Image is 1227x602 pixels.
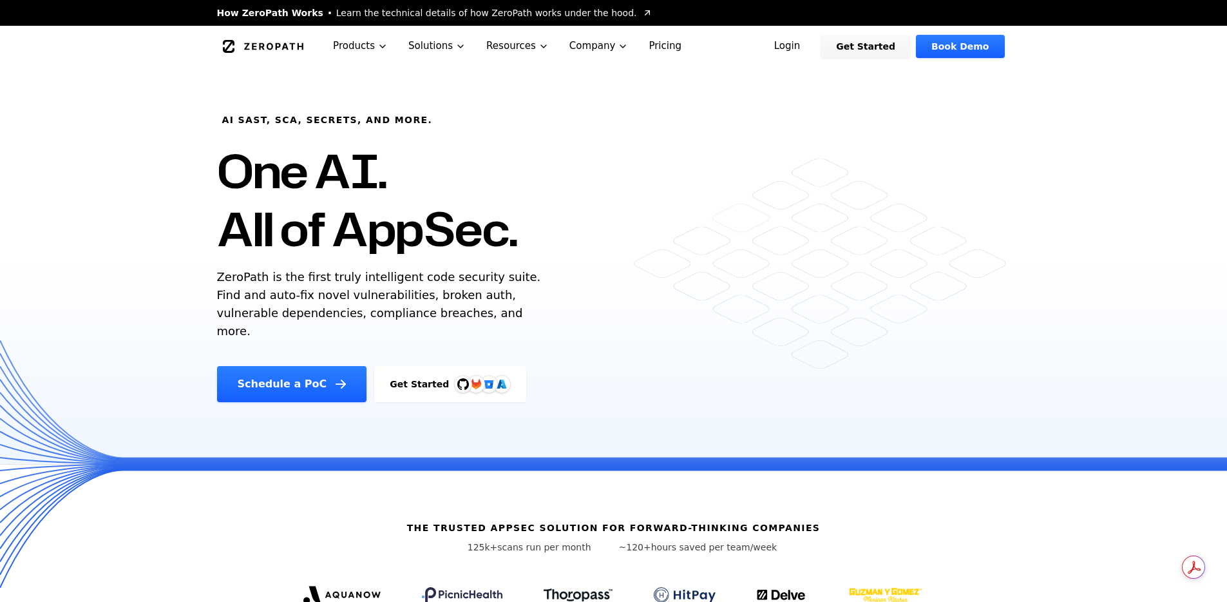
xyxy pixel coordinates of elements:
button: Resources [476,26,559,66]
span: 125k+ [468,542,498,552]
h6: AI SAST, SCA, Secrets, and more. [222,113,433,126]
p: ZeroPath is the first truly intelligent code security suite. Find and auto-fix novel vulnerabilit... [217,268,547,340]
img: Azure [497,379,507,389]
img: GitHub [457,378,469,390]
span: ~120+ [619,542,651,552]
nav: Global [202,26,1026,66]
span: Learn the technical details of how ZeroPath works under the hood. [336,6,637,19]
a: How ZeroPath WorksLearn the technical details of how ZeroPath works under the hood. [217,6,652,19]
p: scans run per month [450,541,609,554]
span: How ZeroPath Works [217,6,323,19]
button: Company [559,26,639,66]
button: Products [323,26,398,66]
a: Pricing [638,26,692,66]
h6: The Trusted AppSec solution for forward-thinking companies [407,521,821,534]
a: Login [759,35,816,58]
a: Schedule a PoC [217,366,367,402]
h1: One AI. All of AppSec. [217,142,518,258]
img: GitLab [463,371,489,397]
img: Thoropass [544,588,613,601]
p: hours saved per team/week [619,541,777,554]
a: Get StartedGitHubGitLabAzure [374,366,526,402]
button: Solutions [398,26,476,66]
a: Book Demo [916,35,1004,58]
a: Get Started [821,35,911,58]
svg: Bitbucket [482,377,496,391]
